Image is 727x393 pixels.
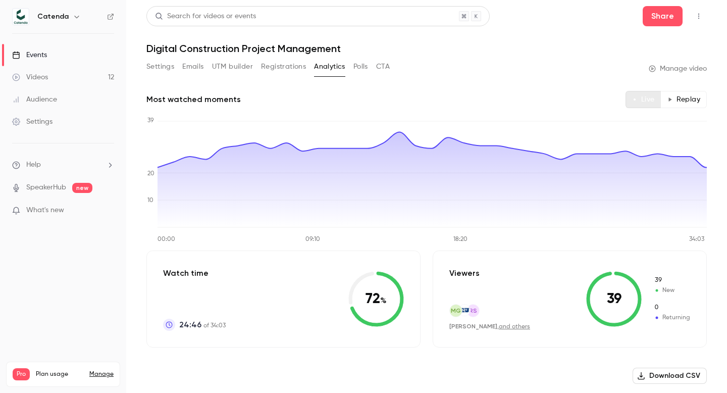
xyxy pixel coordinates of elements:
[26,160,41,170] span: Help
[13,9,29,25] img: Catenda
[146,93,241,106] h2: Most watched moments
[37,12,69,22] h6: Catenda
[626,91,661,108] button: Live
[147,198,153,204] tspan: 10
[633,368,707,384] button: Download CSV
[158,236,175,242] tspan: 00:00
[661,91,707,108] button: Replay
[261,59,306,75] button: Registrations
[13,368,30,380] span: Pro
[36,370,83,378] span: Plan usage
[147,171,154,177] tspan: 20
[643,6,683,26] button: Share
[305,236,320,242] tspan: 09:10
[102,206,114,215] iframe: Noticeable Trigger
[449,322,530,331] div: ,
[314,59,345,75] button: Analytics
[453,236,468,242] tspan: 18:20
[12,72,48,82] div: Videos
[179,319,226,331] p: of 34:03
[212,59,253,75] button: UTM builder
[89,370,114,378] a: Manage
[689,236,704,242] tspan: 34:03
[163,267,226,279] p: Watch time
[376,59,390,75] button: CTA
[451,306,461,315] span: MG
[12,94,57,105] div: Audience
[654,313,690,322] span: Returning
[146,42,707,55] h1: Digital Construction Project Management
[654,276,690,285] span: New
[12,160,114,170] li: help-dropdown-opener
[654,303,690,312] span: Returning
[449,323,497,330] span: [PERSON_NAME]
[353,59,368,75] button: Polls
[146,59,174,75] button: Settings
[12,50,47,60] div: Events
[449,267,480,279] p: Viewers
[155,11,256,22] div: Search for videos or events
[147,118,154,124] tspan: 39
[182,59,203,75] button: Emails
[469,306,477,315] span: RS
[26,205,64,216] span: What's new
[12,117,53,127] div: Settings
[26,182,66,193] a: SpeakerHub
[654,286,690,295] span: New
[649,64,707,74] a: Manage video
[459,305,470,316] img: inp.hr
[499,324,530,330] a: and others
[72,183,92,193] span: new
[179,319,201,331] span: 24:46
